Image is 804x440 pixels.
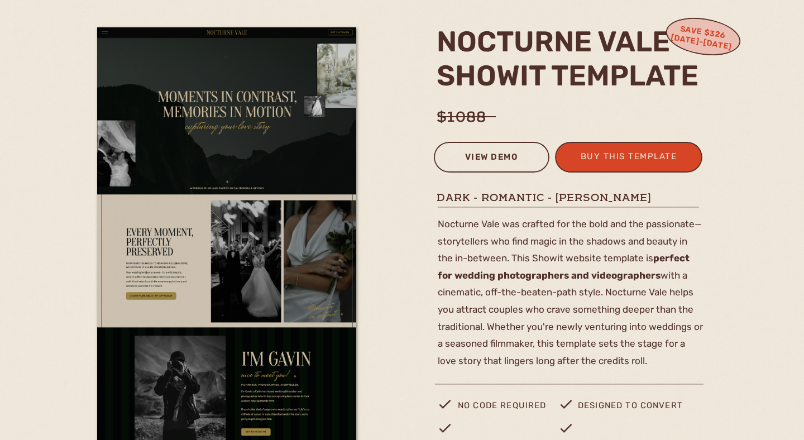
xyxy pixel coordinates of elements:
[667,22,736,56] h3: Save $326 [DATE]-[DATE]
[438,216,703,365] p: Nocturne Vale was crafted for the bold and the passionate— storytellers who find magic in the sha...
[437,25,706,92] h2: nocturne vale Showit template
[574,149,683,168] a: buy this template
[458,398,559,420] p: no code required
[578,398,703,420] p: designed to convert
[437,190,702,204] h1: dark - romantic - [PERSON_NAME]
[441,150,542,168] a: view demo
[438,252,690,281] b: perfect for wedding photographers and videographers
[437,106,527,120] h1: $1088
